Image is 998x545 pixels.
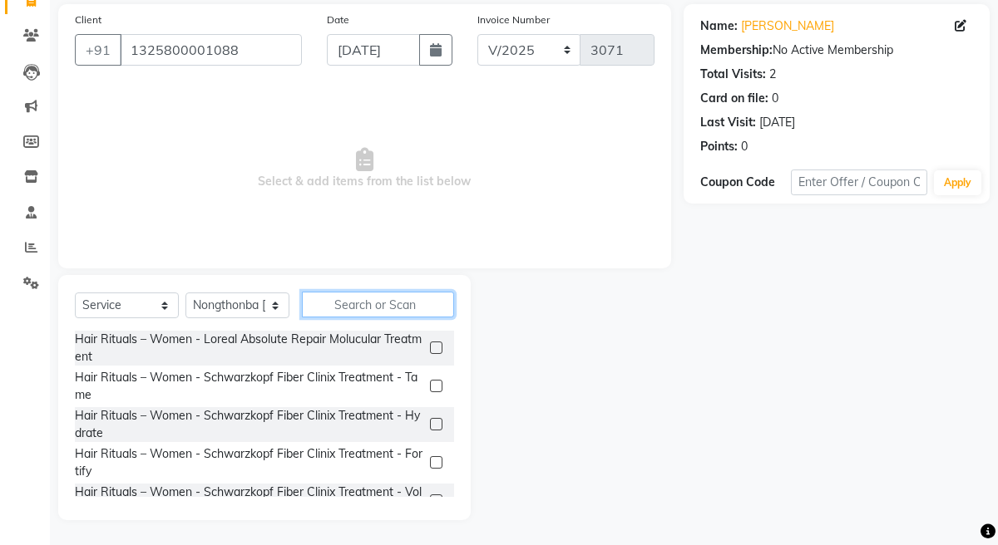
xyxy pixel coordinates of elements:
div: Name: [700,17,738,35]
div: Membership: [700,42,773,59]
div: Card on file: [700,90,768,107]
button: +91 [75,34,121,66]
div: Hair Rituals – Women - Schwarzkopf Fiber Clinix Treatment - Fortify [75,445,423,480]
div: No Active Membership [700,42,973,59]
div: Coupon Code [700,174,791,191]
button: Apply [934,170,981,195]
label: Client [75,12,101,27]
input: Search or Scan [302,292,454,317]
input: Enter Offer / Coupon Code [791,169,927,195]
label: Date [327,12,349,27]
div: 2 [769,66,776,83]
div: Last Visit: [700,114,756,131]
label: Invoice Number [477,12,550,27]
div: Hair Rituals – Women - Schwarzkopf Fiber Clinix Treatment - Hydrate [75,407,423,442]
div: 0 [741,138,748,155]
div: Total Visits: [700,66,766,83]
div: [DATE] [759,114,795,131]
div: Points: [700,138,738,155]
div: Hair Rituals – Women - Schwarzkopf Fiber Clinix Treatment - Volumize [75,484,423,518]
input: Search by Name/Mobile/Email/Code [120,34,302,66]
span: Select & add items from the list below [75,86,655,252]
div: 0 [772,90,778,107]
a: [PERSON_NAME] [741,17,834,35]
div: Hair Rituals – Women - Loreal Absolute Repair Molucular Treatment [75,331,423,366]
div: Hair Rituals – Women - Schwarzkopf Fiber Clinix Treatment - Tame [75,369,423,404]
